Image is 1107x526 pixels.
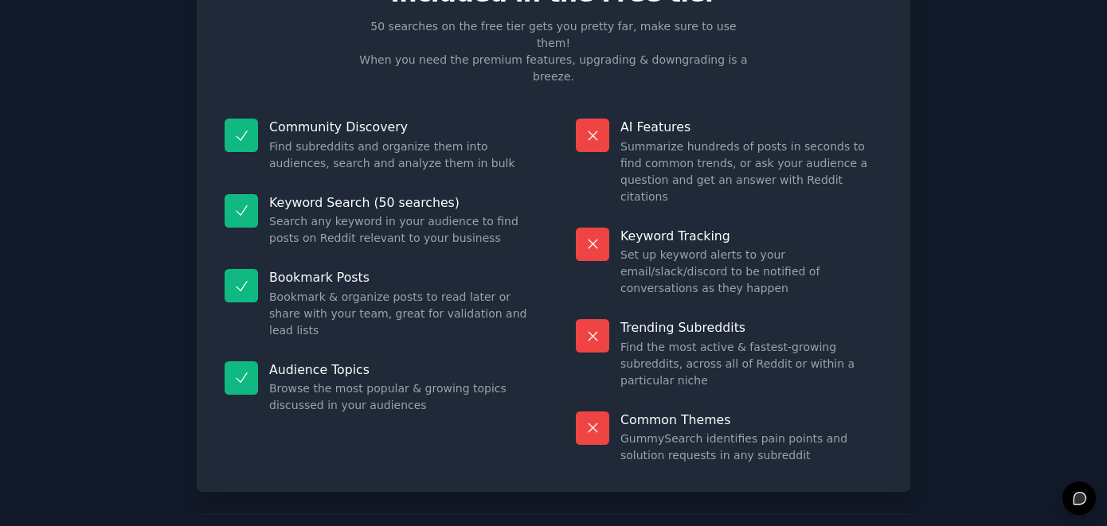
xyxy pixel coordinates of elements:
[353,18,754,85] p: 50 searches on the free tier gets you pretty far, make sure to use them! When you need the premiu...
[620,119,882,135] p: AI Features
[620,411,882,428] p: Common Themes
[269,194,531,211] p: Keyword Search (50 searches)
[269,289,531,339] dd: Bookmark & organize posts to read later or share with your team, great for validation and lead lists
[269,269,531,286] p: Bookmark Posts
[269,380,531,414] dd: Browse the most popular & growing topics discussed in your audiences
[620,247,882,297] dd: Set up keyword alerts to your email/slack/discord to be notified of conversations as they happen
[269,119,531,135] p: Community Discovery
[269,138,531,172] dd: Find subreddits and organize them into audiences, search and analyze them in bulk
[269,213,531,247] dd: Search any keyword in your audience to find posts on Reddit relevant to your business
[620,319,882,336] p: Trending Subreddits
[620,138,882,205] dd: Summarize hundreds of posts in seconds to find common trends, or ask your audience a question and...
[620,228,882,244] p: Keyword Tracking
[620,431,882,464] dd: GummySearch identifies pain points and solution requests in any subreddit
[620,339,882,389] dd: Find the most active & fastest-growing subreddits, across all of Reddit or within a particular niche
[269,361,531,378] p: Audience Topics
